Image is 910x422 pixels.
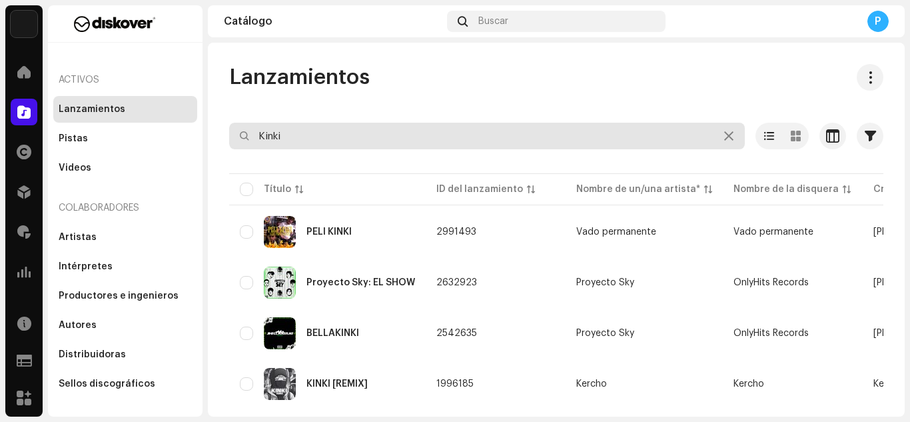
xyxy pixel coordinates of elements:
img: c676ac62-a06b-4241-be7c-71ea05fc9d2e [264,267,296,299]
div: Kercho [576,379,607,389]
span: Kercho [576,379,712,389]
span: OnlyHits Records [733,329,809,338]
div: KINKI [REMIX] [306,379,368,389]
div: Lanzamientos [59,104,125,115]
div: ID del lanzamiento [436,183,523,196]
div: Nombre de un/una artista* [576,183,700,196]
div: Proyecto Sky: EL SHOW [306,278,415,287]
input: Buscar [229,123,745,149]
re-m-nav-item: Pistas [53,125,197,152]
div: Artistas [59,232,97,243]
div: BELLAKINKI [306,329,359,338]
re-m-nav-item: Artistas [53,224,197,251]
span: 2991493 [436,227,476,237]
span: Kercho [733,379,764,389]
re-m-nav-item: Sellos discográficos [53,371,197,397]
div: Distribuidoras [59,349,126,360]
span: OnlyHits Records [733,278,809,287]
span: Vado permanente [733,227,813,237]
div: Título [264,183,291,196]
div: Proyecto Sky [576,278,634,287]
div: PELI KINKI [306,227,352,237]
span: 1996185 [436,379,474,389]
re-a-nav-header: Colaboradores [53,192,197,224]
re-m-nav-item: Productores e ingenieros [53,283,197,309]
re-a-nav-header: Activos [53,64,197,96]
div: Vado permanente [576,227,656,237]
span: 2542635 [436,329,477,338]
span: Buscar [478,16,508,27]
div: P [867,11,889,32]
re-m-nav-item: Distribuidoras [53,341,197,368]
div: Productores e ingenieros [59,291,179,301]
span: Proyecto Sky [576,278,712,287]
span: 2632923 [436,278,477,287]
img: d9bdd218-4c87-4774-830a-a47b5a1161c5 [264,216,296,248]
span: Kercho [873,379,904,389]
img: 297a105e-aa6c-4183-9ff4-27133c00f2e2 [11,11,37,37]
div: Proyecto Sky [576,329,634,338]
div: Nombre de la disquera [733,183,839,196]
re-m-nav-item: Intérpretes [53,253,197,280]
re-m-nav-item: Lanzamientos [53,96,197,123]
div: Catálogo [224,16,442,27]
span: Vado permanente [576,227,712,237]
img: e14ff666-5fe0-44fe-8b42-00659716f5c8 [264,317,296,349]
re-m-nav-item: Autores [53,312,197,339]
div: Videos [59,163,91,173]
span: Lanzamientos [229,64,370,91]
img: 925cd563-bfe1-43f7-b18c-a65392756357 [264,368,296,400]
div: Pistas [59,133,88,144]
div: Autores [59,320,97,331]
div: Intérpretes [59,261,113,272]
re-m-nav-item: Videos [53,155,197,181]
span: Proyecto Sky [576,329,712,338]
div: Sellos discográficos [59,379,155,389]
